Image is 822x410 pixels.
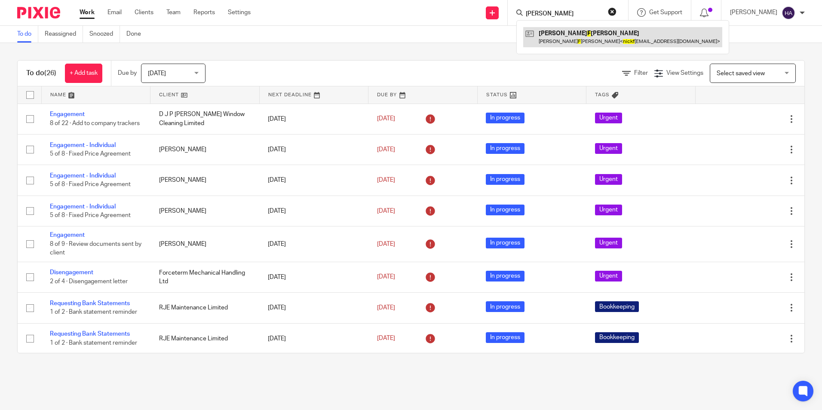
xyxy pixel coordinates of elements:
[17,26,38,43] a: To do
[608,7,616,16] button: Clear
[259,262,368,292] td: [DATE]
[150,323,260,354] td: RJE Maintenance Limited
[89,26,120,43] a: Snoozed
[50,173,116,179] a: Engagement - Individual
[50,182,131,188] span: 5 of 8 · Fixed Price Agreement
[595,143,622,154] span: Urgent
[50,142,116,148] a: Engagement - Individual
[595,271,622,281] span: Urgent
[45,26,83,43] a: Reassigned
[259,196,368,226] td: [DATE]
[166,8,181,17] a: Team
[80,8,95,17] a: Work
[377,241,395,247] span: [DATE]
[150,196,260,226] td: [PERSON_NAME]
[525,10,602,18] input: Search
[150,226,260,262] td: [PERSON_NAME]
[666,70,703,76] span: View Settings
[50,241,141,256] span: 8 of 9 · Review documents sent by client
[486,332,524,343] span: In progress
[486,238,524,248] span: In progress
[50,309,137,315] span: 1 of 2 · Bank statement reminder
[377,336,395,342] span: [DATE]
[50,278,128,285] span: 2 of 4 · Disengagement letter
[50,300,130,306] a: Requesting Bank Statements
[126,26,147,43] a: Done
[150,262,260,292] td: Forceterm Mechanical Handling Ltd
[50,204,116,210] a: Engagement - Individual
[486,113,524,123] span: In progress
[259,134,368,165] td: [DATE]
[377,208,395,214] span: [DATE]
[148,70,166,76] span: [DATE]
[595,92,610,97] span: Tags
[259,104,368,134] td: [DATE]
[26,69,56,78] h1: To do
[259,226,368,262] td: [DATE]
[486,143,524,154] span: In progress
[50,269,93,275] a: Disengagement
[135,8,153,17] a: Clients
[50,232,85,238] a: Engagement
[782,6,795,20] img: svg%3E
[377,305,395,311] span: [DATE]
[50,120,140,126] span: 8 of 22 · Add to company trackers
[50,111,85,117] a: Engagement
[595,332,639,343] span: Bookkeeping
[486,205,524,215] span: In progress
[50,151,131,157] span: 5 of 8 · Fixed Price Agreement
[17,7,60,18] img: Pixie
[486,174,524,185] span: In progress
[486,271,524,281] span: In progress
[595,238,622,248] span: Urgent
[50,212,131,218] span: 5 of 8 · Fixed Price Agreement
[107,8,122,17] a: Email
[50,340,137,346] span: 1 of 2 · Bank statement reminder
[595,205,622,215] span: Urgent
[259,293,368,323] td: [DATE]
[150,293,260,323] td: RJE Maintenance Limited
[595,174,622,185] span: Urgent
[377,116,395,122] span: [DATE]
[649,9,682,15] span: Get Support
[486,301,524,312] span: In progress
[730,8,777,17] p: [PERSON_NAME]
[259,323,368,354] td: [DATE]
[595,301,639,312] span: Bookkeeping
[65,64,102,83] a: + Add task
[150,104,260,134] td: D J P [PERSON_NAME] Window Cleaning Limited
[50,331,130,337] a: Requesting Bank Statements
[377,177,395,183] span: [DATE]
[377,147,395,153] span: [DATE]
[150,134,260,165] td: [PERSON_NAME]
[44,70,56,76] span: (26)
[228,8,251,17] a: Settings
[377,274,395,280] span: [DATE]
[595,113,622,123] span: Urgent
[634,70,648,76] span: Filter
[717,70,765,76] span: Select saved view
[259,165,368,196] td: [DATE]
[118,69,137,77] p: Due by
[193,8,215,17] a: Reports
[150,165,260,196] td: [PERSON_NAME]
